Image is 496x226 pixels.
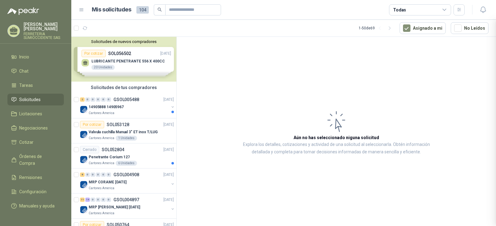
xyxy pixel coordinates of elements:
p: [PERSON_NAME] [PERSON_NAME] [24,22,64,31]
span: Órdenes de Compra [19,153,58,167]
span: Tareas [19,82,33,89]
span: Inicio [19,53,29,60]
a: Chat [7,65,64,77]
span: Solicitudes [19,96,41,103]
a: Tareas [7,79,64,91]
span: Manuales y ayuda [19,203,55,209]
a: Manuales y ayuda [7,200,64,212]
span: Chat [19,68,29,75]
div: Todas [393,6,406,13]
a: Inicio [7,51,64,63]
a: Remisiones [7,172,64,183]
img: Logo peakr [7,7,39,15]
a: Configuración [7,186,64,198]
span: search [157,7,162,12]
span: Configuración [19,188,46,195]
h1: Mis solicitudes [92,5,131,14]
a: Solicitudes [7,94,64,105]
a: Órdenes de Compra [7,151,64,169]
span: Remisiones [19,174,42,181]
span: Cotizar [19,139,33,146]
span: Negociaciones [19,125,48,131]
p: FERRETERIA SUMIOCCIDENTE SAS [24,32,64,40]
span: Licitaciones [19,110,42,117]
a: Cotizar [7,136,64,148]
a: Licitaciones [7,108,64,120]
span: 104 [136,6,149,14]
a: Negociaciones [7,122,64,134]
